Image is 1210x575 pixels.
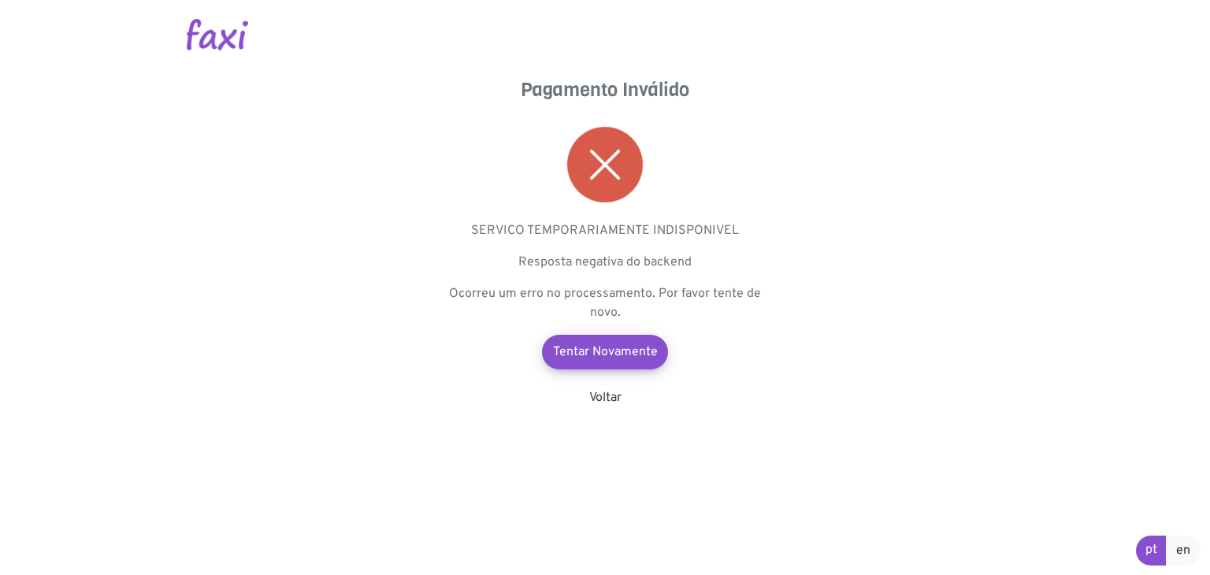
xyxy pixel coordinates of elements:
a: Tentar Novamente [542,335,668,369]
a: pt [1136,536,1167,566]
a: Voltar [589,390,622,406]
img: error [567,127,643,202]
p: Resposta negativa do backend [447,253,763,272]
p: SERVICO TEMPORARIAMENTE INDISPONIVEL [447,221,763,240]
a: en [1166,536,1201,566]
h4: Pagamento Inválido [447,79,763,102]
p: Ocorreu um erro no processamento. Por favor tente de novo. [447,284,763,322]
